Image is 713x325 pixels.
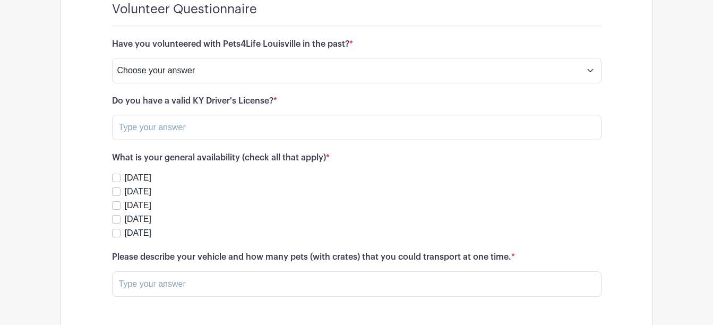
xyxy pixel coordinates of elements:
label: [DATE] [125,199,151,212]
h6: What is your general availability (check all that apply) [112,153,602,163]
h4: Volunteer Questionnaire [112,2,257,17]
label: [DATE] [125,227,151,240]
h6: Do you have a valid KY Driver's License? [112,96,602,106]
label: [DATE] [125,213,151,226]
label: [DATE] [125,185,151,198]
h6: Have you volunteered with Pets4Life Louisville in the past? [112,39,602,49]
input: Type your answer [112,115,602,140]
h6: Please describe your vehicle and how many pets (with crates) that you could transport at one time. [112,252,602,262]
label: [DATE] [125,172,151,184]
input: Type your answer [112,271,602,297]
